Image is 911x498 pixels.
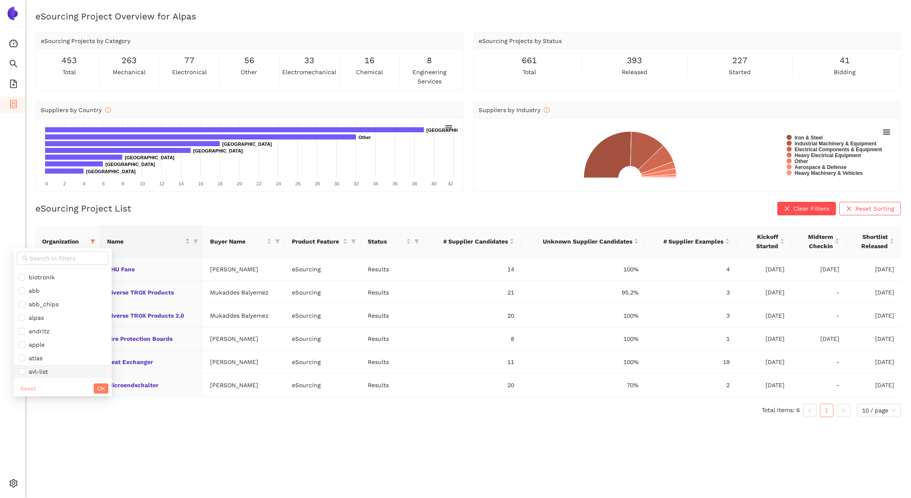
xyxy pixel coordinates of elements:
text: 10 [140,181,145,186]
li: Previous Page [803,404,817,417]
button: closeClear Filters [777,202,836,215]
td: [DATE] [736,258,791,281]
text: [GEOGRAPHIC_DATA] [426,128,476,133]
td: - [791,374,846,397]
span: bidding [834,67,855,77]
text: 20 [237,181,242,186]
span: filter [273,235,282,248]
td: eSourcing [285,281,361,304]
text: 8 [121,181,124,186]
td: [DATE] [736,374,791,397]
td: 4 [645,258,736,281]
td: eSourcing [285,374,361,397]
td: [DATE] [791,327,846,351]
span: filter [412,235,421,248]
span: filter [414,239,419,244]
td: [DATE] [846,327,901,351]
span: search [9,56,18,73]
span: engineering services [402,67,458,86]
span: Unknown Supplier Candidates [528,237,633,246]
text: Other [795,158,808,164]
td: Results [361,327,424,351]
td: [DATE] [736,304,791,327]
td: Results [361,374,424,397]
span: Shortlist Released [853,232,888,251]
span: OK [97,384,105,393]
span: electromechanical [282,67,336,77]
td: 100% [521,304,646,327]
text: 2 [63,181,66,186]
td: [DATE] [736,351,791,374]
span: total [523,67,536,77]
td: 1 [645,327,736,351]
h2: eSourcing Project Overview for Alpas [35,10,901,22]
th: this column's title is Unknown Supplier Candidates,this column is sortable [521,225,646,258]
td: [DATE] [846,281,901,304]
span: chemical [356,67,383,77]
th: this column's title is Kickoff Started,this column is sortable [736,225,791,258]
text: [GEOGRAPHIC_DATA] [193,148,243,153]
text: [GEOGRAPHIC_DATA] [125,155,175,160]
span: Buyer Name [210,237,265,246]
span: 8 [427,54,432,67]
td: 20 [424,374,520,397]
span: biotronik [25,274,55,281]
td: 100% [521,351,646,374]
td: eSourcing [285,351,361,374]
td: [DATE] [846,351,901,374]
td: Results [361,304,424,327]
td: [DATE] [846,258,901,281]
span: file-add [9,77,18,94]
text: 14 [179,181,184,186]
span: Midterm Checkin [798,232,833,251]
td: [DATE] [736,281,791,304]
text: Iron & Steel [795,135,823,141]
text: 12 [159,181,164,186]
li: 1 [820,404,833,417]
td: eSourcing [285,304,361,327]
td: 95.2% [521,281,646,304]
span: # Supplier Candidates [431,237,507,246]
span: mechanical [113,67,146,77]
td: [DATE] [846,374,901,397]
span: Kickoff Started [743,232,778,251]
span: setting [9,476,18,493]
text: 0 [45,181,48,186]
td: [PERSON_NAME] [203,351,285,374]
span: 10 / page [862,404,896,417]
span: Organization [42,237,87,246]
span: container [9,97,18,114]
td: 20 [424,304,520,327]
button: left [803,404,817,417]
td: eSourcing [285,327,361,351]
span: alpas [25,314,44,321]
li: Total items: 6 [762,404,800,417]
text: Other [358,135,371,140]
li: Next Page [837,404,850,417]
button: closeReset Sorting [839,202,901,215]
td: 8 [424,327,520,351]
td: 100% [521,327,646,351]
span: 41 [840,54,850,67]
button: OK [94,383,108,394]
span: Status [368,237,404,246]
text: 42 [448,181,453,186]
span: right [841,408,846,413]
text: 6 [102,181,105,186]
th: this column's title is # Supplier Examples,this column is sortable [645,225,736,258]
td: 3 [645,304,736,327]
span: 33 [304,54,314,67]
a: 1 [820,404,833,417]
td: - [791,351,846,374]
button: right [837,404,850,417]
text: 40 [431,181,437,186]
td: [PERSON_NAME] [203,327,285,351]
span: info-circle [105,107,111,113]
td: 14 [424,258,520,281]
span: 263 [121,54,137,67]
span: released [622,67,647,77]
button: Reset [17,383,40,394]
td: [PERSON_NAME] [203,374,285,397]
td: 19 [645,351,736,374]
text: Electrical Components & Equipment [795,147,882,153]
